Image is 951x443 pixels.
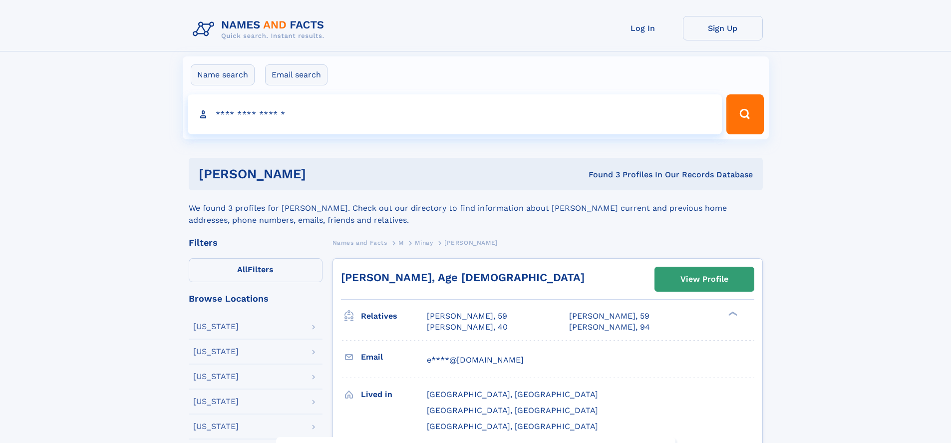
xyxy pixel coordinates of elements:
[398,236,404,249] a: M
[427,422,598,431] span: [GEOGRAPHIC_DATA], [GEOGRAPHIC_DATA]
[265,64,327,85] label: Email search
[726,311,738,317] div: ❯
[415,236,433,249] a: Minay
[361,349,427,366] h3: Email
[427,311,507,322] a: [PERSON_NAME], 59
[199,168,447,180] h1: [PERSON_NAME]
[332,236,387,249] a: Names and Facts
[191,64,255,85] label: Name search
[603,16,683,40] a: Log In
[398,239,404,246] span: M
[193,348,239,356] div: [US_STATE]
[361,386,427,403] h3: Lived in
[193,423,239,431] div: [US_STATE]
[569,322,650,333] a: [PERSON_NAME], 94
[444,239,498,246] span: [PERSON_NAME]
[427,322,508,333] a: [PERSON_NAME], 40
[188,94,722,134] input: search input
[680,268,728,291] div: View Profile
[237,265,248,274] span: All
[683,16,763,40] a: Sign Up
[341,271,585,284] a: [PERSON_NAME], Age [DEMOGRAPHIC_DATA]
[193,398,239,406] div: [US_STATE]
[655,267,754,291] a: View Profile
[189,16,332,43] img: Logo Names and Facts
[427,406,598,415] span: [GEOGRAPHIC_DATA], [GEOGRAPHIC_DATA]
[189,238,322,247] div: Filters
[415,239,433,246] span: Minay
[189,258,322,282] label: Filters
[189,294,322,303] div: Browse Locations
[189,190,763,226] div: We found 3 profiles for [PERSON_NAME]. Check out our directory to find information about [PERSON_...
[361,308,427,325] h3: Relatives
[193,373,239,381] div: [US_STATE]
[427,390,598,399] span: [GEOGRAPHIC_DATA], [GEOGRAPHIC_DATA]
[193,323,239,331] div: [US_STATE]
[447,169,753,180] div: Found 3 Profiles In Our Records Database
[569,311,649,322] a: [PERSON_NAME], 59
[726,94,763,134] button: Search Button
